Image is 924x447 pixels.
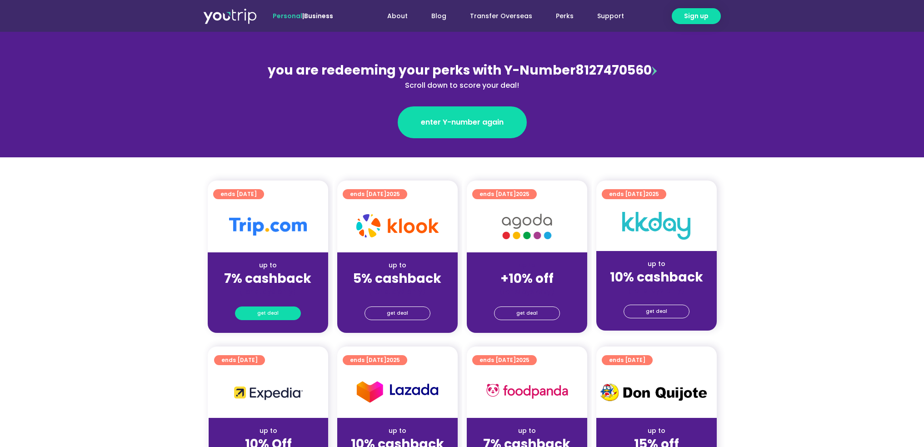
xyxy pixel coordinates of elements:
a: ends [DATE]2025 [343,355,407,365]
span: ends [DATE] [609,189,659,199]
div: (for stays only) [474,287,580,296]
a: Support [585,8,636,25]
span: ends [DATE] [220,189,257,199]
strong: +10% off [500,270,554,287]
div: Scroll down to score your deal! [265,80,659,91]
span: get deal [516,307,538,320]
div: up to [604,259,709,269]
a: ends [DATE] [213,189,264,199]
a: ends [DATE]2025 [602,189,666,199]
span: 2025 [386,190,400,198]
a: Sign up [672,8,721,24]
span: 2025 [386,356,400,364]
span: 2025 [645,190,659,198]
span: ends [DATE] [479,355,529,365]
div: up to [216,426,321,436]
a: ends [DATE]2025 [472,355,537,365]
div: up to [604,426,709,436]
div: up to [215,261,321,270]
span: 2025 [516,356,529,364]
strong: 5% cashback [353,270,441,287]
a: Transfer Overseas [458,8,544,25]
span: ends [DATE] [350,355,400,365]
span: ends [DATE] [221,355,258,365]
a: Business [304,11,333,20]
span: get deal [646,305,667,318]
div: (for stays only) [604,286,709,295]
span: ends [DATE] [479,189,529,199]
span: get deal [257,307,279,320]
span: you are redeeming your perks with Y-Number [268,61,575,79]
span: 2025 [516,190,529,198]
a: About [375,8,420,25]
span: ends [DATE] [350,189,400,199]
span: enter Y-number again [421,117,504,128]
div: up to [474,426,580,436]
span: up to [519,261,535,270]
span: get deal [387,307,408,320]
nav: Menu [358,8,636,25]
span: Personal [273,11,302,20]
a: Blog [420,8,458,25]
a: Perks [544,8,585,25]
div: (for stays only) [345,287,450,296]
div: up to [345,261,450,270]
div: up to [345,426,450,436]
span: | [273,11,333,20]
a: get deal [365,306,430,320]
a: ends [DATE]2025 [343,189,407,199]
span: Sign up [684,11,709,21]
a: ends [DATE]2025 [472,189,537,199]
strong: 7% cashback [224,270,311,287]
a: ends [DATE] [214,355,265,365]
span: ends [DATE] [609,355,645,365]
a: get deal [494,306,560,320]
a: ends [DATE] [602,355,653,365]
div: 8127470560 [265,61,659,91]
div: (for stays only) [215,287,321,296]
strong: 10% cashback [610,268,703,286]
a: enter Y-number again [398,106,527,138]
a: get deal [624,305,689,318]
a: get deal [235,306,301,320]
